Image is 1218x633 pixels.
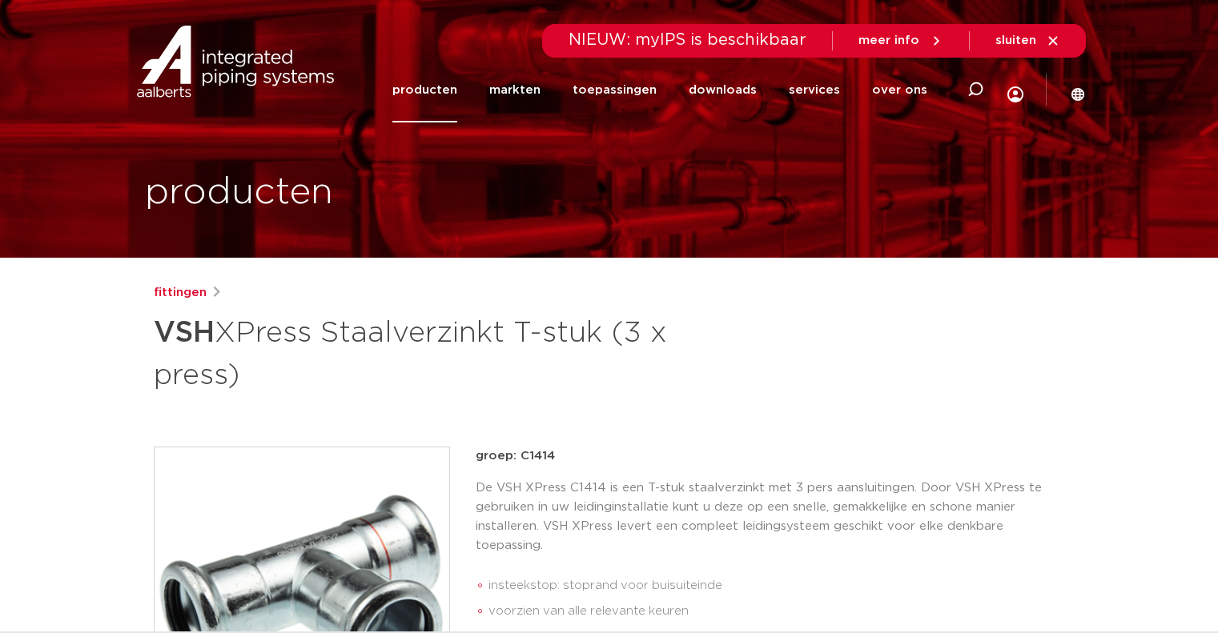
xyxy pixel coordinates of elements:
[488,599,1065,624] li: voorzien van alle relevante keuren
[145,167,333,218] h1: producten
[488,573,1065,599] li: insteekstop: stoprand voor buisuiteinde
[995,34,1036,46] span: sluiten
[154,309,755,395] h1: XPress Staalverzinkt T-stuk (3 x press)
[858,34,919,46] span: meer info
[573,58,657,122] a: toepassingen
[1007,53,1023,127] div: my IPS
[569,32,806,48] span: NIEUW: myIPS is beschikbaar
[489,58,541,122] a: markten
[154,283,207,302] a: fittingen
[476,447,1065,466] p: groep: C1414
[392,58,927,122] nav: Menu
[154,319,215,347] strong: VSH
[858,34,943,48] a: meer info
[995,34,1060,48] a: sluiten
[392,58,457,122] a: producten
[689,58,757,122] a: downloads
[476,479,1065,555] p: De VSH XPress C1414 is een T-stuk staalverzinkt met 3 pers aansluitingen. Door VSH XPress te gebr...
[789,58,840,122] a: services
[872,58,927,122] a: over ons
